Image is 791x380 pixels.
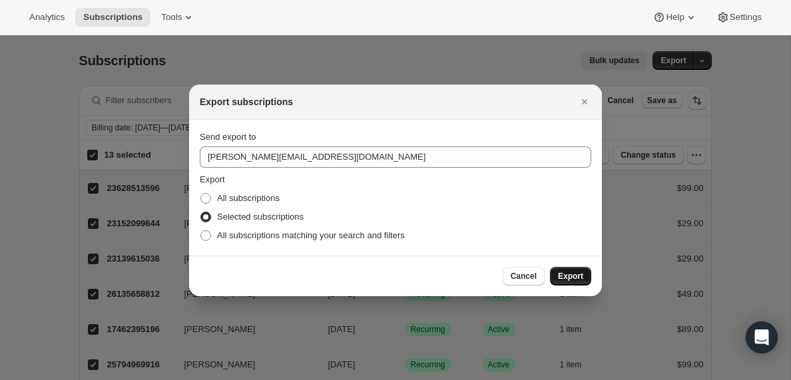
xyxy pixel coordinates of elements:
[746,321,778,353] div: Open Intercom Messenger
[29,12,65,23] span: Analytics
[200,174,225,184] span: Export
[645,8,705,27] button: Help
[200,132,256,142] span: Send export to
[217,212,304,222] span: Selected subscriptions
[21,8,73,27] button: Analytics
[75,8,150,27] button: Subscriptions
[511,271,537,282] span: Cancel
[217,230,405,240] span: All subscriptions matching your search and filters
[83,12,142,23] span: Subscriptions
[575,93,594,111] button: Close
[550,267,591,285] button: Export
[730,12,762,23] span: Settings
[558,271,583,282] span: Export
[503,267,545,285] button: Cancel
[708,8,770,27] button: Settings
[217,193,280,203] span: All subscriptions
[666,12,684,23] span: Help
[153,8,203,27] button: Tools
[200,95,293,108] h2: Export subscriptions
[161,12,182,23] span: Tools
